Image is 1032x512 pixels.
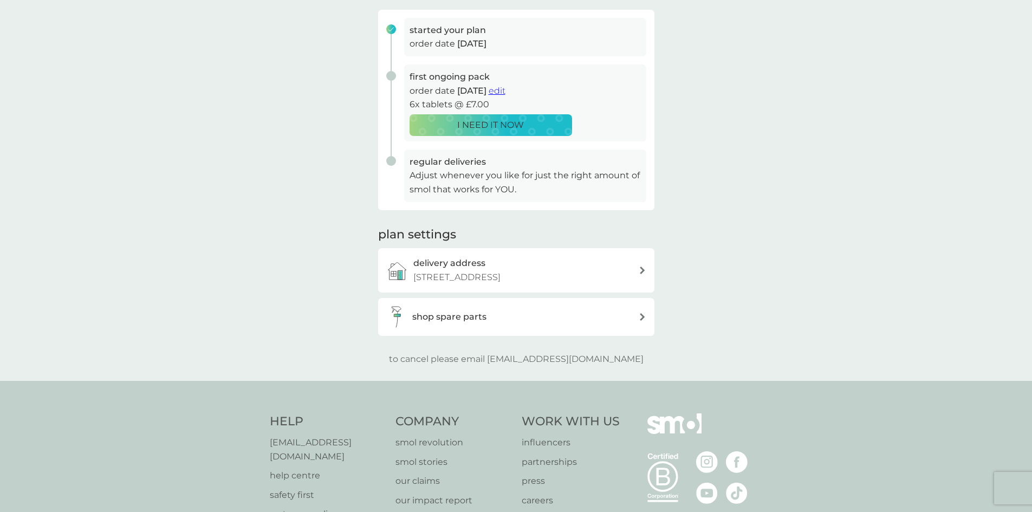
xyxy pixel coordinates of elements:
p: to cancel please email [EMAIL_ADDRESS][DOMAIN_NAME] [389,352,644,366]
h3: delivery address [413,256,485,270]
p: Adjust whenever you like for just the right amount of smol that works for YOU. [410,168,641,196]
p: I NEED IT NOW [457,118,524,132]
a: press [522,474,620,488]
a: safety first [270,488,385,502]
span: edit [489,86,505,96]
h3: regular deliveries [410,155,641,169]
a: our claims [395,474,511,488]
img: visit the smol Facebook page [726,451,748,473]
a: careers [522,494,620,508]
h4: Company [395,413,511,430]
p: 6x tablets @ £7.00 [410,98,641,112]
img: smol [647,413,702,450]
h3: shop spare parts [412,310,486,324]
h3: first ongoing pack [410,70,641,84]
a: smol revolution [395,436,511,450]
h2: plan settings [378,226,456,243]
a: help centre [270,469,385,483]
p: [STREET_ADDRESS] [413,270,501,284]
button: edit [489,84,505,98]
button: I NEED IT NOW [410,114,572,136]
h4: Help [270,413,385,430]
img: visit the smol Instagram page [696,451,718,473]
img: visit the smol Youtube page [696,482,718,504]
a: our impact report [395,494,511,508]
p: order date [410,84,641,98]
p: order date [410,37,641,51]
h3: started your plan [410,23,641,37]
span: [DATE] [457,38,486,49]
button: shop spare parts [378,298,654,336]
h4: Work With Us [522,413,620,430]
a: partnerships [522,455,620,469]
img: visit the smol Tiktok page [726,482,748,504]
a: influencers [522,436,620,450]
a: smol stories [395,455,511,469]
a: delivery address[STREET_ADDRESS] [378,248,654,292]
span: [DATE] [457,86,486,96]
a: [EMAIL_ADDRESS][DOMAIN_NAME] [270,436,385,463]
